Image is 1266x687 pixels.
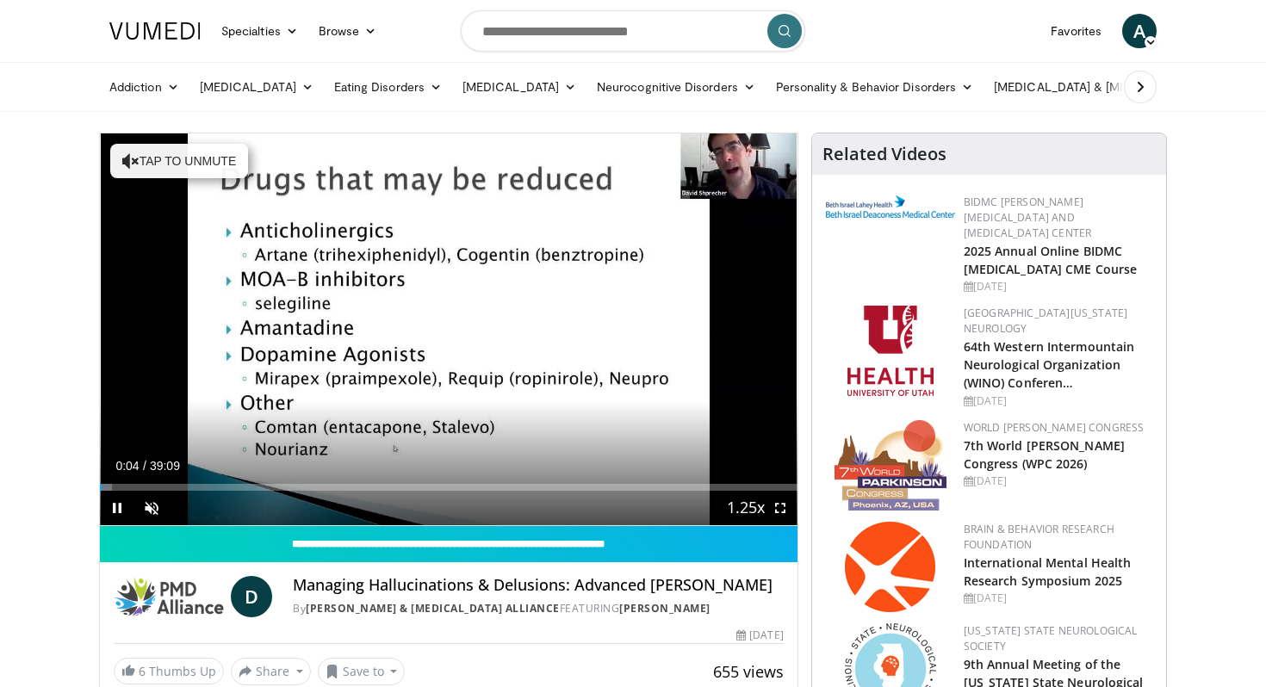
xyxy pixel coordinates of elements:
video-js: Video Player [100,133,797,526]
a: 64th Western Intermountain Neurological Organization (WINO) Conferen… [964,338,1135,391]
a: International Mental Health Research Symposium 2025 [964,554,1132,589]
a: 2025 Annual Online BIDMC [MEDICAL_DATA] CME Course [964,243,1138,277]
button: Save to [318,658,406,685]
a: Neurocognitive Disorders [586,70,766,104]
span: 655 views [713,661,784,682]
img: 6bc95fc0-882d-4061-9ebb-ce70b98f0866.png.150x105_q85_autocrop_double_scale_upscale_version-0.2.png [845,522,935,612]
div: [DATE] [964,473,1152,489]
a: Specialties [211,14,308,48]
div: [DATE] [964,591,1152,606]
button: Fullscreen [763,491,797,525]
a: Brain & Behavior Research Foundation [964,522,1114,552]
img: 16fe1da8-a9a0-4f15-bd45-1dd1acf19c34.png.150x105_q85_autocrop_double_scale_upscale_version-0.2.png [835,420,946,511]
div: By FEATURING [293,601,784,616]
div: [DATE] [736,628,783,643]
img: Parkinson & Movement Disorder Alliance [114,576,224,617]
span: 0:04 [115,459,139,473]
button: Playback Rate [729,491,763,525]
a: World [PERSON_NAME] Congress [964,420,1145,435]
h4: Related Videos [822,144,946,164]
a: [US_STATE] State Neurological Society [964,623,1138,653]
a: A [1122,14,1157,48]
a: BIDMC [PERSON_NAME][MEDICAL_DATA] and [MEDICAL_DATA] Center [964,195,1092,240]
a: 6 Thumbs Up [114,658,224,684]
img: c96b19ec-a48b-46a9-9095-935f19585444.png.150x105_q85_autocrop_double_scale_upscale_version-0.2.png [826,195,955,218]
div: Progress Bar [100,484,797,491]
a: [MEDICAL_DATA] [189,70,324,104]
a: [MEDICAL_DATA] & [MEDICAL_DATA] [984,70,1230,104]
a: Personality & Behavior Disorders [766,70,984,104]
span: / [143,459,146,473]
a: Browse [308,14,388,48]
a: [GEOGRAPHIC_DATA][US_STATE] Neurology [964,306,1128,336]
img: VuMedi Logo [109,22,201,40]
h4: Managing Hallucinations & Delusions: Advanced [PERSON_NAME] [293,576,784,595]
button: Tap to unmute [110,144,248,178]
span: 39:09 [150,459,180,473]
span: 6 [139,663,146,679]
img: f6362829-b0a3-407d-a044-59546adfd345.png.150x105_q85_autocrop_double_scale_upscale_version-0.2.png [847,306,934,396]
input: Search topics, interventions [461,10,805,52]
a: Addiction [99,70,189,104]
a: [MEDICAL_DATA] [452,70,586,104]
a: Favorites [1040,14,1112,48]
a: [PERSON_NAME] [619,601,711,616]
a: D [231,576,272,617]
button: Pause [100,491,134,525]
div: [DATE] [964,393,1152,409]
button: Share [231,658,311,685]
a: 7th World [PERSON_NAME] Congress (WPC 2026) [964,437,1125,472]
a: Eating Disorders [324,70,452,104]
a: [PERSON_NAME] & [MEDICAL_DATA] Alliance [306,601,560,616]
div: [DATE] [964,279,1152,294]
button: Unmute [134,491,169,525]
